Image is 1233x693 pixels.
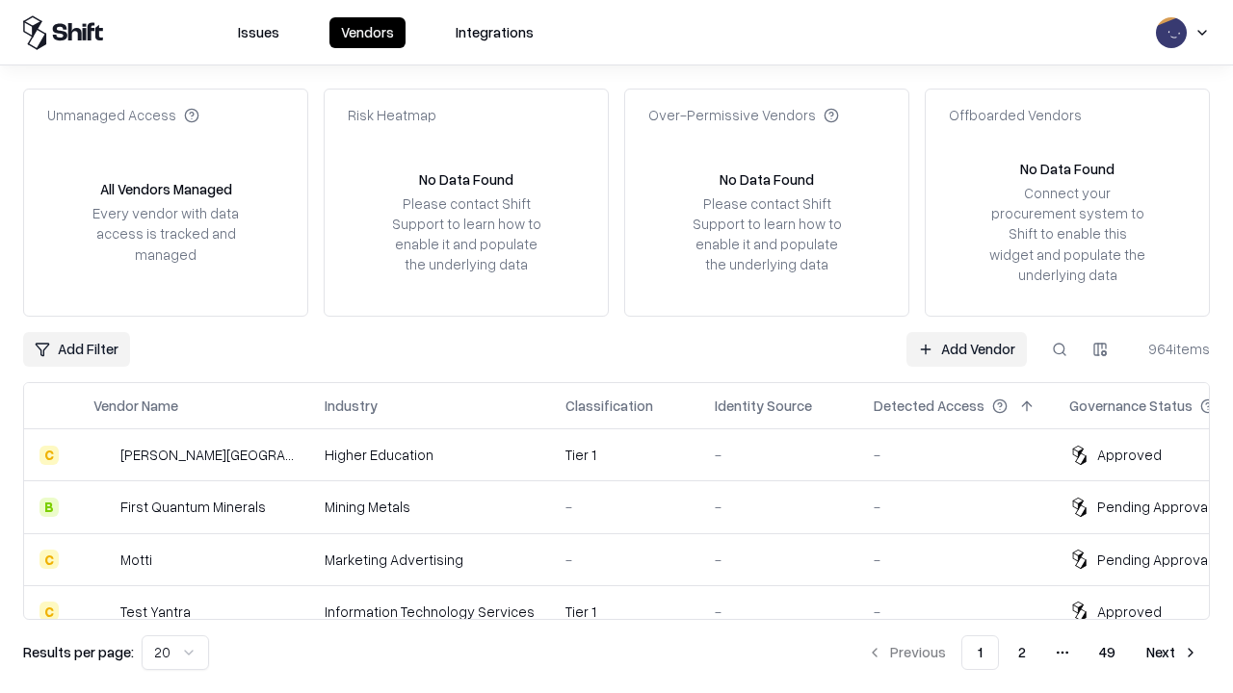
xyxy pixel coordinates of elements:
[565,396,653,416] div: Classification
[386,193,546,275] div: Please contact Shift Support to learn how to enable it and populate the underlying data
[855,635,1210,670] nav: pagination
[325,602,535,622] div: Information Technology Services
[1097,497,1211,517] div: Pending Approval
[1084,635,1131,670] button: 49
[961,635,999,670] button: 1
[687,193,847,275] div: Please contact Shift Support to learn how to enable it and populate the underlying data
[874,550,1038,570] div: -
[444,17,545,48] button: Integrations
[93,602,113,621] img: Test Yantra
[226,17,291,48] button: Issues
[906,332,1027,367] a: Add Vendor
[325,396,378,416] div: Industry
[874,497,1038,517] div: -
[874,396,984,416] div: Detected Access
[874,602,1038,622] div: -
[86,203,246,264] div: Every vendor with data access is tracked and managed
[565,445,684,465] div: Tier 1
[120,497,266,517] div: First Quantum Minerals
[715,550,843,570] div: -
[23,642,134,662] p: Results per page:
[23,332,130,367] button: Add Filter
[715,445,843,465] div: -
[325,497,535,517] div: Mining Metals
[648,105,839,125] div: Over-Permissive Vendors
[100,179,232,199] div: All Vendors Managed
[874,445,1038,465] div: -
[1133,339,1210,359] div: 964 items
[47,105,199,125] div: Unmanaged Access
[715,602,843,622] div: -
[39,498,59,517] div: B
[1069,396,1193,416] div: Governance Status
[93,446,113,465] img: Reichman University
[325,445,535,465] div: Higher Education
[987,183,1147,285] div: Connect your procurement system to Shift to enable this widget and populate the underlying data
[419,169,513,190] div: No Data Found
[1135,635,1210,670] button: Next
[93,498,113,517] img: First Quantum Minerals
[348,105,436,125] div: Risk Heatmap
[93,396,178,416] div: Vendor Name
[1097,445,1162,465] div: Approved
[325,550,535,570] div: Marketing Advertising
[565,602,684,622] div: Tier 1
[39,602,59,621] div: C
[1097,550,1211,570] div: Pending Approval
[329,17,406,48] button: Vendors
[715,497,843,517] div: -
[120,550,152,570] div: Motti
[715,396,812,416] div: Identity Source
[720,169,814,190] div: No Data Found
[565,497,684,517] div: -
[120,602,191,622] div: Test Yantra
[949,105,1082,125] div: Offboarded Vendors
[1003,635,1041,670] button: 2
[39,550,59,569] div: C
[565,550,684,570] div: -
[93,550,113,569] img: Motti
[39,446,59,465] div: C
[1097,602,1162,622] div: Approved
[120,445,294,465] div: [PERSON_NAME][GEOGRAPHIC_DATA]
[1020,159,1115,179] div: No Data Found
